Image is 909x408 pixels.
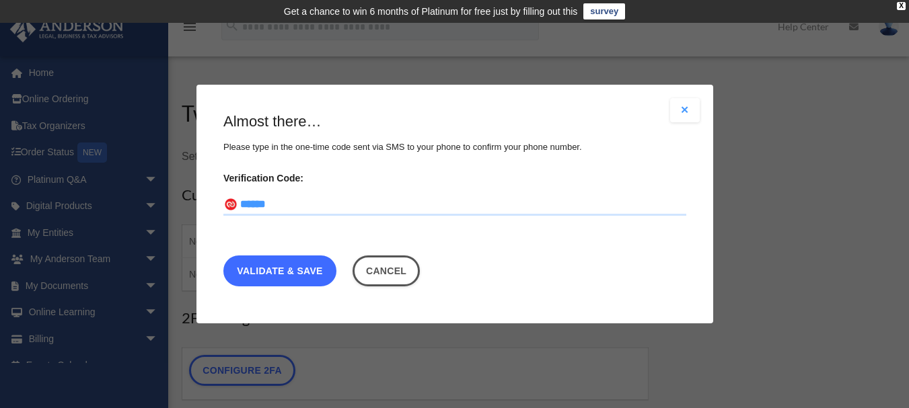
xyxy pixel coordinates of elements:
[223,139,686,155] p: Please type in the one-time code sent via SMS to your phone to confirm your phone number.
[223,194,686,216] input: Verification Code:
[583,3,625,19] a: survey
[352,255,420,286] button: Close this dialog window
[284,3,578,19] div: Get a chance to win 6 months of Platinum for free just by filling out this
[223,112,686,132] h3: Almost there…
[223,255,336,286] a: Validate & Save
[223,169,686,188] label: Verification Code:
[670,98,700,122] button: Close modal
[897,2,906,10] div: close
